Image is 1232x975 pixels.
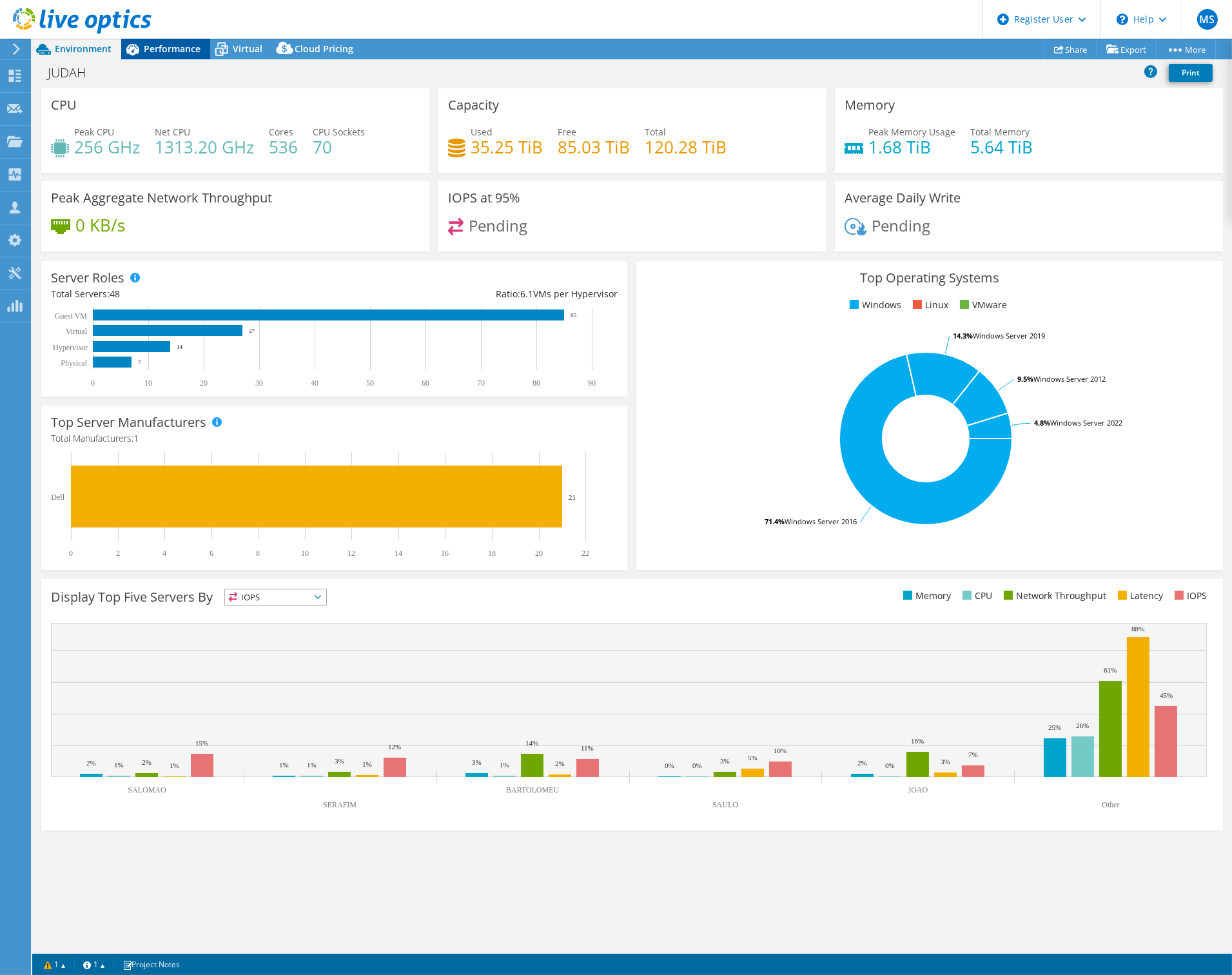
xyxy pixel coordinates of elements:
text: Virtual [66,327,88,336]
text: SERAFIM [323,800,357,809]
a: 1 [35,956,75,972]
text: 26% [1076,722,1089,729]
h4: 1.68 TiB [868,140,955,154]
li: Memory [900,589,951,603]
text: 1% [279,761,289,769]
text: 1% [114,761,124,769]
span: Peak Memory Usage [868,126,955,138]
h4: 35.25 TiB [471,140,543,154]
span: Pending [469,215,527,236]
text: 2% [857,759,867,767]
a: Export [1097,39,1157,59]
text: 1% [500,761,509,769]
h4: 536 [269,140,298,154]
li: IOPS [1171,589,1207,603]
text: 0 [91,379,95,388]
text: 7 [138,359,141,366]
text: 0 [69,549,73,558]
text: Physical [61,359,87,368]
text: 0% [885,762,895,769]
text: Hypervisor [53,343,88,352]
text: 5% [748,754,758,762]
text: 22 [582,549,589,558]
h4: 85.03 TiB [558,140,630,154]
li: Windows [846,298,901,312]
tspan: 4.8% [1034,418,1050,428]
div: Total Servers: [51,287,335,301]
h4: 1313.20 GHz [155,140,254,154]
span: Virtual [233,43,262,55]
text: BARTOLOMEU [506,785,560,794]
li: Latency [1115,589,1163,603]
text: 70 [477,379,485,388]
h3: Top Operating Systems [646,271,1213,285]
a: 1 [74,956,114,972]
text: 16% [911,737,924,745]
text: 25% [1048,724,1061,731]
text: SAULO [712,800,738,809]
text: 2% [142,758,152,766]
text: 1% [170,762,179,769]
text: 0% [665,762,674,769]
text: 4 [162,549,166,558]
text: 60 [422,379,429,388]
h4: 70 [313,140,365,154]
text: 11% [581,744,594,752]
text: 8 [256,549,260,558]
h4: 120.28 TiB [645,140,727,154]
text: 14 [395,549,402,558]
text: 1% [307,761,317,769]
text: 40 [311,379,318,388]
span: IOPS [225,589,326,605]
span: Peak CPU [74,126,114,138]
tspan: 71.4% [765,517,785,526]
text: 16 [441,549,449,558]
text: Guest VM [55,311,87,320]
text: 10% [774,747,787,754]
text: 27 [249,328,255,334]
text: 14 [177,344,183,350]
span: Pending [872,215,930,236]
text: 2 [116,549,120,558]
span: Free [558,126,576,138]
h3: CPU [51,98,77,112]
a: Project Notes [113,956,189,972]
text: 45% [1160,691,1173,699]
h3: Top Server Manufacturers [51,415,206,429]
li: Linux [910,298,948,312]
h3: IOPS at 95% [448,191,520,205]
text: 3% [335,757,344,765]
text: 90 [588,379,596,388]
text: Dell [51,493,64,502]
h3: Peak Aggregate Network Throughput [51,191,272,205]
text: 0% [692,762,702,769]
a: Share [1044,39,1097,59]
text: 80 [533,379,540,388]
span: Cores [269,126,293,138]
tspan: Windows Server 2022 [1050,418,1122,428]
text: 3% [941,758,950,765]
li: VMware [957,298,1007,312]
text: SALOMAO [128,785,166,794]
text: 3% [720,757,730,765]
a: Print [1169,64,1213,82]
div: Ratio: VMs per Hypervisor [335,287,618,301]
text: 21 [569,493,576,501]
h1: JUDAH [42,66,106,80]
tspan: 9.5% [1017,374,1033,384]
span: CPU Sockets [313,126,365,138]
span: Net CPU [155,126,190,138]
text: 61% [1104,666,1117,674]
h3: Memory [845,98,895,112]
text: 2% [86,759,96,767]
text: 10 [301,549,309,558]
h4: 256 GHz [74,140,140,154]
h4: 0 KB/s [75,218,125,232]
text: JOAO [908,785,928,794]
text: 20 [535,549,543,558]
tspan: Windows Server 2019 [973,331,1045,340]
text: Other [1102,800,1119,809]
h3: Capacity [448,98,499,112]
text: 18 [488,549,496,558]
h4: Total Manufacturers: [51,431,618,446]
